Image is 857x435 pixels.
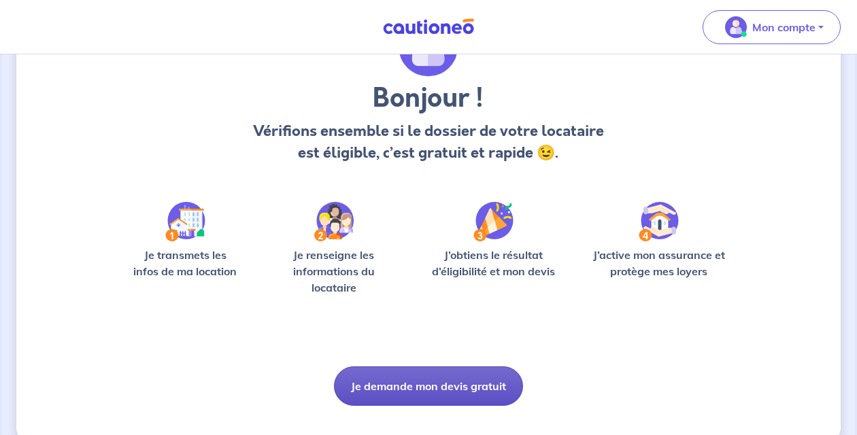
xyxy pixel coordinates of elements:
[314,202,354,241] img: /static/c0a346edaed446bb123850d2d04ad552/Step-2.svg
[639,202,679,241] img: /static/bfff1cf634d835d9112899e6a3df1a5d/Step-4.svg
[125,247,245,279] p: Je transmets les infos de ma location
[267,247,401,296] p: Je renseigne les informations du locataire
[165,202,205,241] img: /static/90a569abe86eec82015bcaae536bd8e6/Step-1.svg
[423,247,565,279] p: J’obtiens le résultat d’éligibilité et mon devis
[252,120,605,164] p: Vérifions ensemble si le dossier de votre locataire est éligible, c’est gratuit et rapide 😉.
[377,18,480,35] img: Cautioneo
[725,16,747,38] img: illu_account_valid_menu.svg
[334,366,523,406] button: Je demande mon devis gratuit
[473,202,514,241] img: /static/f3e743aab9439237c3e2196e4328bba9/Step-3.svg
[703,10,841,44] button: illu_account_valid_menu.svgMon compte
[586,247,732,279] p: J’active mon assurance et protège mes loyers
[252,82,605,115] h3: Bonjour !
[752,19,816,35] p: Mon compte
